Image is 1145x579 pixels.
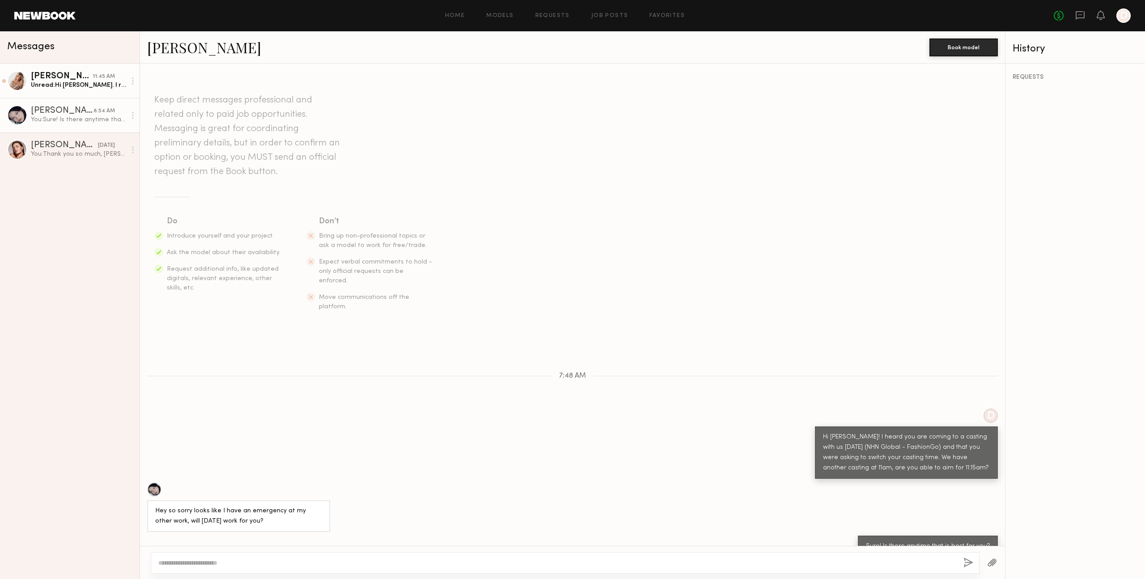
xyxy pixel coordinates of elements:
a: Book model [929,43,998,51]
div: [PERSON_NAME] [31,106,93,115]
span: Ask the model about their availability. [167,250,280,255]
div: [DATE] [98,141,115,150]
div: You: Thank you so much, [PERSON_NAME]!! [31,150,126,158]
div: [PERSON_NAME] [31,141,98,150]
span: Messages [7,42,55,52]
span: Expect verbal commitments to hold - only official requests can be enforced. [319,259,432,284]
span: Introduce yourself and your project. [167,233,274,239]
div: Sure! Is there anytime that is best for you? [866,541,990,552]
div: Don’t [319,215,433,228]
a: [PERSON_NAME] [147,38,261,57]
a: Models [486,13,513,19]
button: Book model [929,38,998,56]
header: Keep direct messages professional and related only to paid job opportunities. Messaging is great ... [154,93,342,179]
a: D [1116,9,1131,23]
div: [PERSON_NAME] [31,72,93,81]
div: You: Sure! Is there anytime that is best for you? [31,115,126,124]
div: Hi [PERSON_NAME]! I heard you are coming to a casting with us [DATE] (NHN Global - FashionGo) and... [823,432,990,473]
a: Requests [535,13,570,19]
a: Favorites [649,13,685,19]
div: 8:54 AM [93,107,115,115]
span: 7:48 AM [559,372,586,380]
a: Job Posts [591,13,628,19]
div: Unread: Hi [PERSON_NAME]. I reached put earlier [DATE] asking if I can come after my shoot betwee... [31,81,126,89]
span: Move communications off the platform. [319,294,409,310]
div: Hey so sorry looks like I have an emergency at my other work, will [DATE] work for you? [155,506,322,527]
div: REQUESTS [1013,74,1138,81]
div: 11:45 AM [93,72,115,81]
div: Do [167,215,281,228]
a: Home [445,13,465,19]
span: Request additional info, like updated digitals, relevant experience, other skills, etc. [167,266,279,291]
div: History [1013,44,1138,54]
span: Bring up non-professional topics or ask a model to work for free/trade. [319,233,427,248]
